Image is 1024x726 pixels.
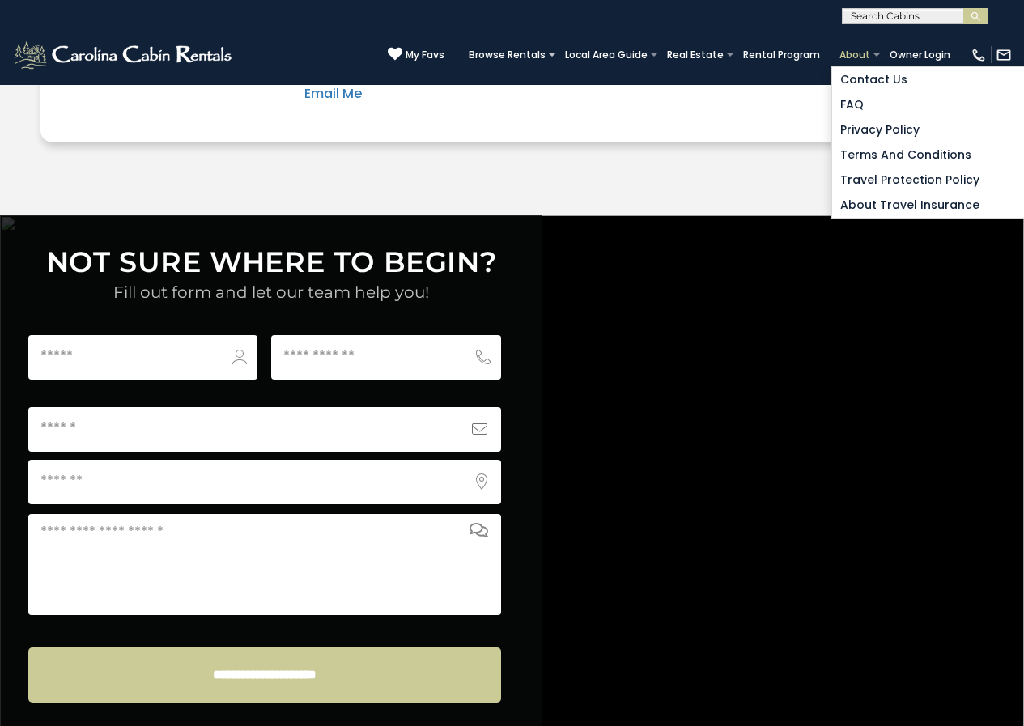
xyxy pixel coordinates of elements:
[388,47,444,63] a: My Favs
[28,244,514,281] h3: NOT SURE WHERE TO BEGIN?
[406,48,444,62] span: My Favs
[659,44,732,66] a: Real Estate
[735,44,828,66] a: Rental Program
[831,44,878,66] a: About
[304,84,362,103] a: Email Me
[971,47,987,63] img: phone-regular-white.png
[882,44,958,66] a: Owner Login
[557,44,656,66] a: Local Area Guide
[996,47,1012,63] img: mail-regular-white.png
[461,44,554,66] a: Browse Rentals
[28,283,514,301] h4: Fill out form and let our team help you!
[12,39,236,71] img: White-1-2.png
